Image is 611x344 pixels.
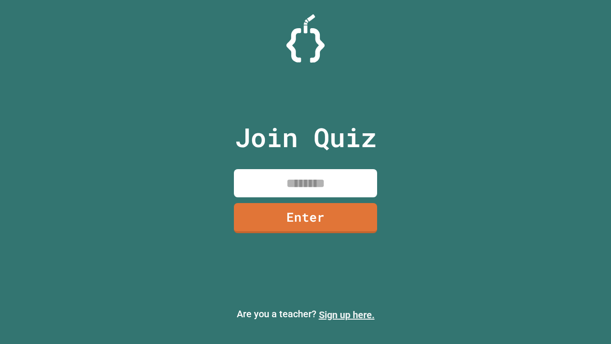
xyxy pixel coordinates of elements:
a: Enter [234,203,377,233]
p: Are you a teacher? [8,307,603,322]
p: Join Quiz [235,118,377,157]
a: Sign up here. [319,309,375,321]
iframe: chat widget [571,306,601,334]
iframe: chat widget [532,264,601,305]
img: Logo.svg [286,14,325,63]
